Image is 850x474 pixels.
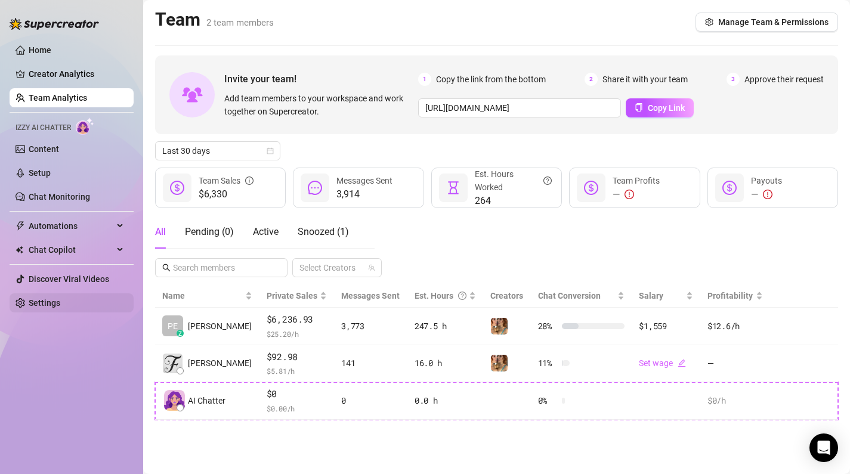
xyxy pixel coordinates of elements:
a: Creator Analytics [29,64,124,83]
span: 28 % [538,320,557,333]
span: 1 [418,73,431,86]
span: $6,330 [199,187,254,202]
a: Setup [29,168,51,178]
img: Chat Copilot [16,246,23,254]
div: Team Sales [199,174,254,187]
button: Copy Link [626,98,694,117]
span: setting [705,18,713,26]
div: 0.0 h [415,394,477,407]
div: Est. Hours [415,289,467,302]
div: 3,773 [341,320,400,333]
a: Team Analytics [29,93,87,103]
img: izzy-ai-chatter-avatar-DDCN_rTZ.svg [164,390,185,411]
span: team [368,264,375,271]
img: Faith Rogers [163,354,183,373]
div: 247.5 h [415,320,477,333]
div: 141 [341,357,400,370]
a: Home [29,45,51,55]
img: Faith [491,318,508,334]
div: 0 [341,394,400,407]
span: Add team members to your workspace and work together on Supercreator. [224,92,413,118]
span: PE [168,320,178,333]
div: $12.6 /h [707,320,763,333]
span: search [162,264,171,272]
div: — [751,187,782,202]
span: 0 % [538,394,557,407]
span: dollar-circle [584,181,598,195]
span: Profitability [707,291,753,300]
span: Chat Copilot [29,240,113,259]
span: question-circle [458,289,466,302]
span: Name [162,289,243,302]
div: Est. Hours Worked [475,168,552,194]
span: Invite your team! [224,72,418,86]
span: question-circle [543,168,552,194]
span: Approve their request [744,73,824,86]
span: edit [678,359,686,367]
span: $ 25.20 /h [267,328,327,340]
span: 3 [727,73,740,86]
a: Chat Monitoring [29,192,90,202]
span: Last 30 days [162,142,273,160]
img: AI Chatter [76,117,94,135]
span: Automations [29,216,113,236]
span: Payouts [751,176,782,185]
span: [PERSON_NAME] [188,320,252,333]
span: Chat Conversion [538,291,601,300]
span: $92.98 [267,350,327,364]
span: 264 [475,194,552,208]
a: Settings [29,298,60,308]
div: Open Intercom Messenger [809,433,838,462]
span: Share it with your team [602,73,688,86]
span: thunderbolt [16,221,25,231]
span: exclamation-circle [625,190,634,199]
input: Search members [173,261,271,274]
img: Faith [491,355,508,371]
span: Messages Sent [336,176,392,185]
div: $1,559 [639,320,693,333]
div: All [155,225,166,239]
a: Content [29,144,59,154]
div: $0 /h [707,394,763,407]
span: Manage Team & Permissions [718,17,829,27]
span: dollar-circle [722,181,737,195]
td: — [700,345,770,383]
th: Creators [483,284,530,308]
span: Team Profits [613,176,660,185]
th: Name [155,284,259,308]
span: Izzy AI Chatter [16,122,71,134]
span: AI Chatter [188,394,225,407]
span: [PERSON_NAME] [188,357,252,370]
span: 2 team members [206,17,274,28]
span: $0 [267,387,327,401]
a: Set wageedit [639,358,686,368]
span: dollar-circle [170,181,184,195]
button: Manage Team & Permissions [696,13,838,32]
div: z [177,330,184,337]
a: Discover Viral Videos [29,274,109,284]
span: exclamation-circle [763,190,772,199]
span: Messages Sent [341,291,400,300]
span: 2 [585,73,598,86]
span: Private Sales [267,291,317,300]
span: Active [253,226,279,237]
span: Copy the link from the bottom [436,73,546,86]
span: $ 0.00 /h [267,402,327,414]
span: Snoozed ( 1 ) [298,226,349,237]
span: $6,236.93 [267,312,327,327]
span: 11 % [538,357,557,370]
h2: Team [155,8,274,31]
span: message [308,181,322,195]
span: hourglass [446,181,460,195]
div: Pending ( 0 ) [185,225,234,239]
span: $ 5.81 /h [267,365,327,377]
span: info-circle [245,174,254,187]
span: copy [635,103,643,111]
span: 3,914 [336,187,392,202]
img: logo-BBDzfeDw.svg [10,18,99,30]
span: Copy Link [648,103,685,113]
span: calendar [267,147,274,154]
span: Salary [639,291,663,300]
div: — [613,187,660,202]
div: 16.0 h [415,357,477,370]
